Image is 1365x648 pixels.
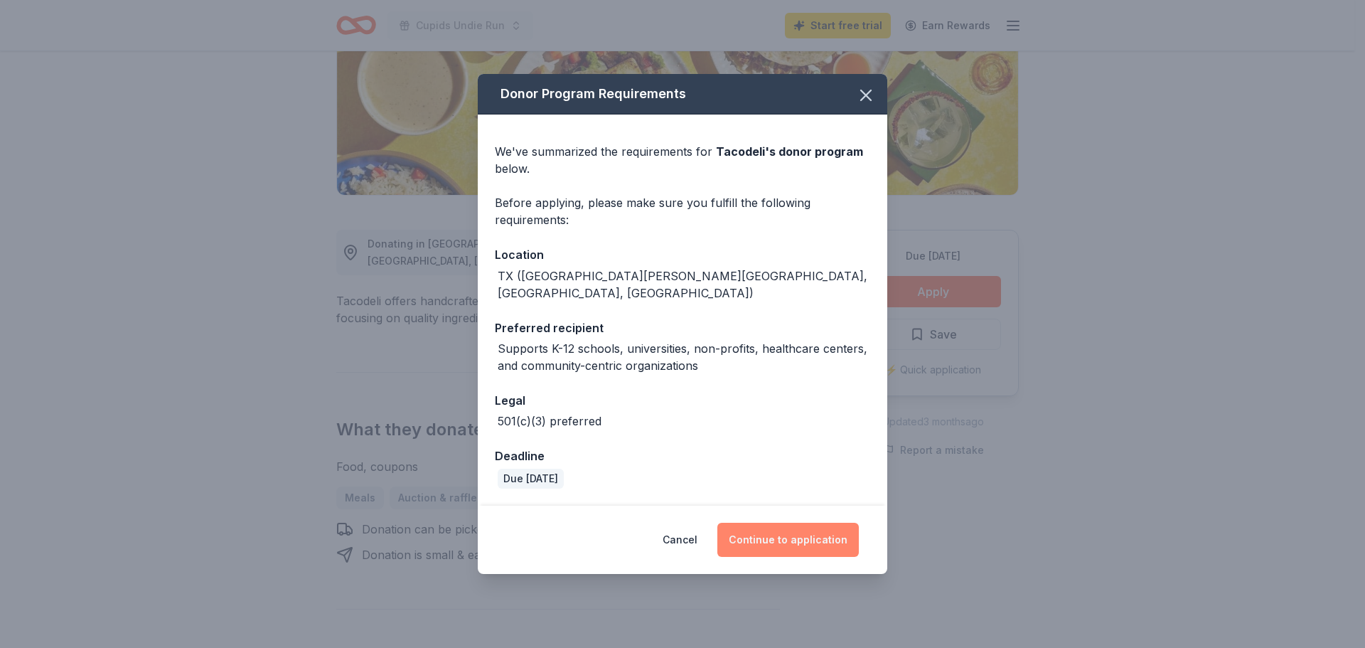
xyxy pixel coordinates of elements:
div: Location [495,245,870,264]
div: Deadline [495,447,870,465]
div: Legal [495,391,870,410]
div: Before applying, please make sure you fulfill the following requirements: [495,194,870,228]
span: Tacodeli 's donor program [716,144,863,159]
div: 501(c)(3) preferred [498,413,601,430]
div: Preferred recipient [495,319,870,337]
div: Due [DATE] [498,469,564,489]
button: Cancel [663,523,697,557]
div: Donor Program Requirements [478,74,887,115]
div: Supports K-12 schools, universities, non-profits, healthcare centers, and community-centric organ... [498,340,870,374]
div: We've summarized the requirements for below. [495,143,870,177]
div: TX ([GEOGRAPHIC_DATA][PERSON_NAME][GEOGRAPHIC_DATA], [GEOGRAPHIC_DATA], [GEOGRAPHIC_DATA]) [498,267,870,302]
button: Continue to application [717,523,859,557]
